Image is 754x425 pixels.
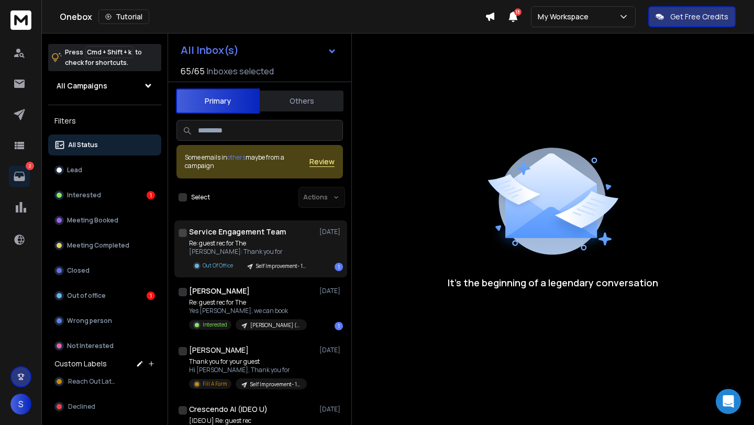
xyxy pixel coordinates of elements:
[189,227,286,237] h1: Service Engagement Team
[68,141,98,149] p: All Status
[48,160,161,181] button: Lead
[189,404,268,415] h1: Crescendo AI (IDEO U)
[48,75,161,96] button: All Campaigns
[335,263,343,271] div: 1
[250,321,301,329] p: [PERSON_NAME] (1k-100k- Healthcare)- Batch #1
[189,307,307,315] p: Yes [PERSON_NAME], we can book
[203,262,233,270] p: Out Of Office
[319,405,343,413] p: [DATE]
[48,285,161,306] button: Out of office1
[10,394,31,415] button: S
[185,153,309,170] div: Some emails in maybe from a campaign
[68,377,117,386] span: Reach Out Later
[98,9,149,24] button: Tutorial
[67,216,118,225] p: Meeting Booked
[716,389,741,414] div: Open Intercom Messenger
[250,381,301,388] p: Self Improvement- 1k-10k
[48,235,161,256] button: Meeting Completed
[65,47,142,68] p: Press to check for shortcuts.
[191,193,210,202] label: Select
[319,346,343,354] p: [DATE]
[67,241,129,250] p: Meeting Completed
[189,357,307,366] p: Thank you for your guest
[309,156,335,167] button: Review
[538,12,593,22] p: My Workspace
[319,228,343,236] p: [DATE]
[67,266,90,275] p: Closed
[60,9,485,24] div: Onebox
[207,65,274,77] h3: Inboxes selected
[147,191,155,199] div: 1
[648,6,736,27] button: Get Free Credits
[48,371,161,392] button: Reach Out Later
[260,90,343,113] button: Others
[181,45,239,55] h1: All Inbox(s)
[54,359,107,369] h3: Custom Labels
[68,402,95,411] span: Declined
[67,292,106,300] p: Out of office
[203,321,227,329] p: Interested
[147,292,155,300] div: 1
[172,40,345,61] button: All Inbox(s)
[189,239,313,248] p: Re: guest rec for The
[67,191,101,199] p: Interested
[48,185,161,206] button: Interested1
[48,260,161,281] button: Closed
[227,153,246,162] span: others
[189,286,250,296] h1: [PERSON_NAME]
[67,317,112,325] p: Wrong person
[48,114,161,128] h3: Filters
[181,65,205,77] span: 65 / 65
[48,335,161,356] button: Not Interested
[514,8,522,16] span: 13
[319,287,343,295] p: [DATE]
[48,396,161,417] button: Declined
[176,88,260,114] button: Primary
[9,166,30,187] a: 2
[57,81,107,91] h1: All Campaigns
[189,345,249,355] h1: [PERSON_NAME]
[189,366,307,374] p: Hi [PERSON_NAME], Thank you for
[448,275,658,290] p: It’s the beginning of a legendary conversation
[48,310,161,331] button: Wrong person
[189,248,313,256] p: [PERSON_NAME]: Thank you for
[256,262,306,270] p: Self Improvement- 1k-10k
[26,162,34,170] p: 2
[189,417,291,425] p: [IDEO U] Re: guest rec
[670,12,728,22] p: Get Free Credits
[48,135,161,155] button: All Status
[335,322,343,330] div: 1
[67,166,82,174] p: Lead
[67,342,114,350] p: Not Interested
[203,380,227,388] p: Fill A Form
[85,46,133,58] span: Cmd + Shift + k
[189,298,307,307] p: Re: guest rec for The
[48,210,161,231] button: Meeting Booked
